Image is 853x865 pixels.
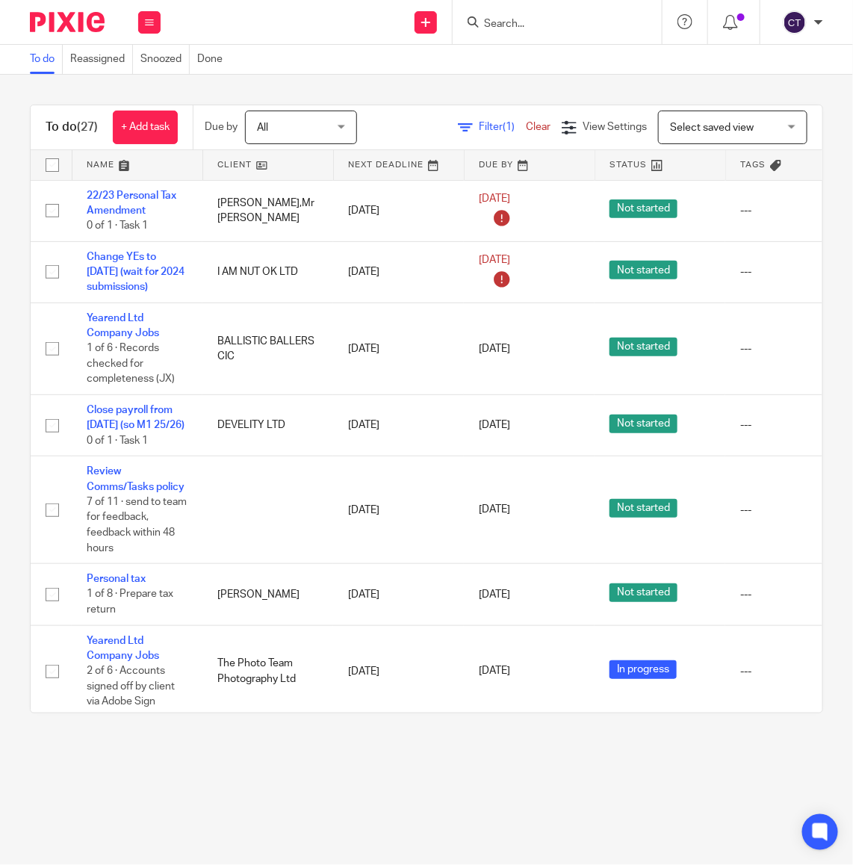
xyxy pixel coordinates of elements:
[202,241,333,303] td: I AM NUT OK LTD
[479,589,510,600] span: [DATE]
[113,111,178,144] a: + Add task
[609,499,677,518] span: Not started
[479,255,510,265] span: [DATE]
[87,466,184,492] a: Review Comms/Tasks policy
[205,120,238,134] p: Due by
[479,344,510,354] span: [DATE]
[609,415,677,433] span: Not started
[333,303,464,394] td: [DATE]
[479,193,510,204] span: [DATE]
[741,161,766,169] span: Tags
[202,395,333,456] td: DEVELITY LTD
[87,636,159,661] a: Yearend Ltd Company Jobs
[70,45,133,74] a: Reassigned
[257,123,268,133] span: All
[333,241,464,303] td: [DATE]
[87,435,148,446] span: 0 of 1 · Task 1
[333,395,464,456] td: [DATE]
[197,45,230,74] a: Done
[140,45,190,74] a: Snoozed
[609,660,677,679] span: In progress
[526,122,550,132] a: Clear
[503,122,515,132] span: (1)
[333,180,464,241] td: [DATE]
[30,45,63,74] a: To do
[609,583,677,602] span: Not started
[609,199,677,218] span: Not started
[87,220,148,231] span: 0 of 1 · Task 1
[46,120,98,135] h1: To do
[609,338,677,356] span: Not started
[333,456,464,564] td: [DATE]
[87,666,175,707] span: 2 of 6 · Accounts signed off by client via Adobe Sign
[87,497,187,554] span: 7 of 11 · send to team for feedback, feedback within 48 hours
[479,666,510,677] span: [DATE]
[202,303,333,394] td: BALLISTIC BALLERS CIC
[740,418,841,432] div: ---
[87,252,184,293] a: Change YEs to [DATE] (wait for 2024 submissions)
[333,625,464,717] td: [DATE]
[87,405,184,430] a: Close payroll from [DATE] (so M1 25/26)
[583,122,647,132] span: View Settings
[202,625,333,717] td: The Photo Team Photography Ltd
[740,264,841,279] div: ---
[740,341,841,356] div: ---
[479,505,510,515] span: [DATE]
[202,180,333,241] td: [PERSON_NAME],Mr [PERSON_NAME]
[740,503,841,518] div: ---
[483,18,617,31] input: Search
[30,12,105,32] img: Pixie
[87,589,173,616] span: 1 of 8 · Prepare tax return
[740,203,841,218] div: ---
[87,574,146,584] a: Personal tax
[77,121,98,133] span: (27)
[740,587,841,602] div: ---
[609,261,677,279] span: Not started
[479,421,510,431] span: [DATE]
[670,123,754,133] span: Select saved view
[333,564,464,625] td: [DATE]
[87,313,159,338] a: Yearend Ltd Company Jobs
[87,190,176,216] a: 22/23 Personal Tax Amendment
[87,344,175,385] span: 1 of 6 · Records checked for completeness (JX)
[740,664,841,679] div: ---
[479,122,526,132] span: Filter
[783,10,807,34] img: svg%3E
[202,564,333,625] td: [PERSON_NAME]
